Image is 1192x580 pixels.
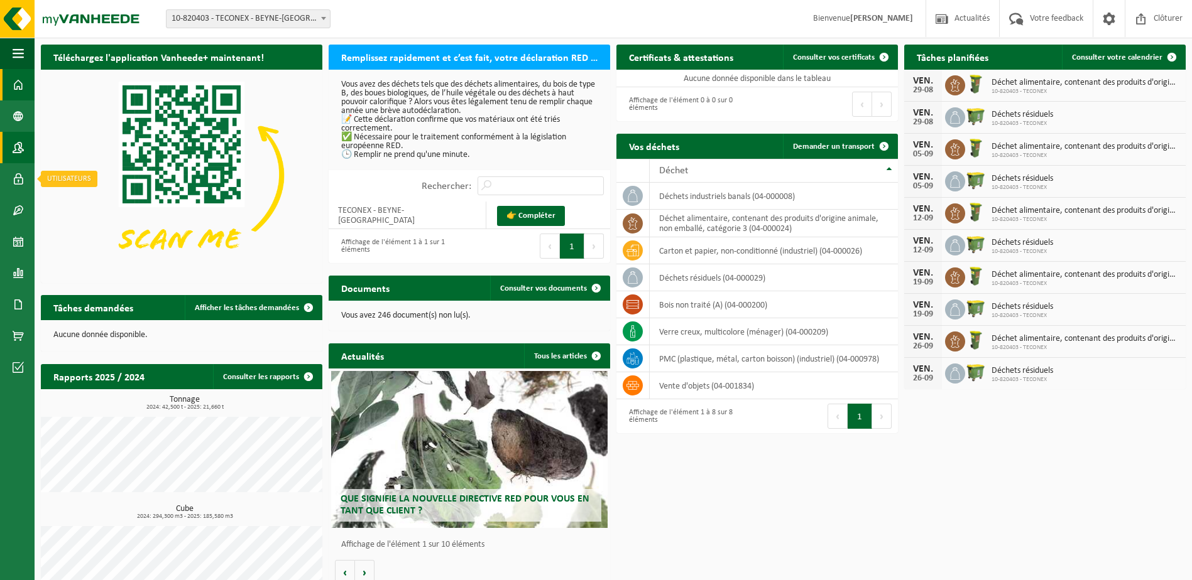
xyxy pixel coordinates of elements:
div: 29-08 [910,86,936,95]
div: 19-09 [910,310,936,319]
span: 10-820403 - TECONEX - BEYNE-HEUSAY [167,10,330,28]
span: Déchets résiduels [992,110,1053,120]
td: PMC (plastique, métal, carton boisson) (industriel) (04-000978) [650,345,898,372]
a: Consulter vos certificats [783,45,897,70]
button: Next [872,92,892,117]
h2: Tâches planifiées [904,45,1001,69]
div: Affichage de l'élément 1 à 8 sur 8 éléments [623,402,751,430]
h2: Remplissez rapidement et c’est fait, votre déclaration RED pour 2025 [329,45,610,69]
img: WB-1100-HPE-GN-50 [965,234,987,255]
img: WB-0060-HPE-GN-50 [965,73,987,95]
h2: Vos déchets [616,134,692,158]
td: déchet alimentaire, contenant des produits d'origine animale, non emballé, catégorie 3 (04-000024) [650,210,898,237]
div: VEN. [910,332,936,342]
span: Déchet alimentaire, contenant des produits d'origine animale, non emballé, catég... [992,334,1179,344]
h2: Documents [329,276,402,300]
div: Affichage de l'élément 1 à 1 sur 1 éléments [335,232,463,260]
div: 12-09 [910,246,936,255]
p: Aucune donnée disponible. [53,331,310,340]
td: Aucune donnée disponible dans le tableau [616,70,898,87]
button: Next [584,234,604,259]
a: Consulter votre calendrier [1062,45,1184,70]
span: 10-820403 - TECONEX [992,216,1179,223]
td: déchets industriels banals (04-000008) [650,183,898,210]
span: Afficher les tâches demandées [195,304,299,312]
h3: Cube [47,505,322,520]
strong: [PERSON_NAME] [850,14,913,23]
img: WB-1100-HPE-GN-50 [965,362,987,383]
td: vente d'objets (04-001834) [650,372,898,399]
a: Consulter vos documents [490,276,609,301]
button: Previous [540,234,560,259]
span: 2024: 294,300 m3 - 2025: 185,580 m3 [47,513,322,520]
span: 10-820403 - TECONEX [992,88,1179,95]
span: 10-820403 - TECONEX [992,280,1179,287]
img: WB-0060-HPE-GN-50 [965,266,987,287]
span: 10-820403 - TECONEX [992,152,1179,159]
td: TECONEX - BEYNE-[GEOGRAPHIC_DATA] [329,201,486,229]
a: Afficher les tâches demandées [185,295,321,320]
span: Demander un transport [793,142,875,151]
span: Déchet alimentaire, contenant des produits d'origine animale, non emballé, catég... [992,78,1179,88]
div: 12-09 [910,214,936,223]
img: WB-0060-HPE-GN-50 [965,201,987,223]
span: 2024: 42,500 t - 2025: 21,660 t [47,404,322,411]
td: verre creux, multicolore (ménager) (04-000209) [650,318,898,345]
h2: Actualités [329,343,396,368]
img: WB-1100-HPE-GN-50 [965,105,987,127]
span: Déchets résiduels [992,366,1053,376]
span: Déchets résiduels [992,238,1053,248]
td: bois non traité (A) (04-000200) [650,291,898,318]
button: 1 [560,234,584,259]
img: WB-0060-HPE-GN-50 [965,137,987,159]
div: 26-09 [910,374,936,383]
span: Consulter votre calendrier [1072,53,1162,62]
button: Previous [828,404,848,429]
span: Déchets résiduels [992,174,1053,184]
img: WB-1100-HPE-GN-50 [965,298,987,319]
a: Tous les articles [524,343,609,368]
span: 10-820403 - TECONEX - BEYNE-HEUSAY [166,9,331,28]
span: Déchet alimentaire, contenant des produits d'origine animale, non emballé, catég... [992,206,1179,216]
div: VEN. [910,364,936,374]
span: 10-820403 - TECONEX [992,312,1053,320]
label: Rechercher: [422,181,471,191]
h2: Téléchargez l'application Vanheede+ maintenant! [41,45,276,69]
div: Affichage de l'élément 0 à 0 sur 0 éléments [623,90,751,118]
span: 10-820403 - TECONEX [992,248,1053,255]
div: VEN. [910,236,936,246]
div: 26-09 [910,342,936,351]
a: Demander un transport [783,134,897,159]
span: 10-820403 - TECONEX [992,120,1053,127]
div: VEN. [910,268,936,278]
span: 10-820403 - TECONEX [992,184,1053,191]
span: Déchet alimentaire, contenant des produits d'origine animale, non emballé, catég... [992,270,1179,280]
button: 1 [848,404,872,429]
h2: Rapports 2025 / 2024 [41,364,157,389]
h3: Tonnage [47,395,322,411]
a: 👉 Compléter [497,206,565,226]
span: 10-820403 - TECONEX [992,376,1053,384]
p: Affichage de l'élément 1 sur 10 éléments [341,540,604,549]
span: Déchet alimentaire, contenant des produits d'origine animale, non emballé, catég... [992,142,1179,152]
div: 05-09 [910,182,936,191]
button: Next [872,404,892,429]
div: VEN. [910,108,936,118]
img: WB-1100-HPE-GN-50 [965,169,987,191]
span: Déchets résiduels [992,302,1053,312]
img: Download de VHEPlus App [41,70,322,281]
div: VEN. [910,204,936,214]
td: déchets résiduels (04-000029) [650,264,898,291]
span: 10-820403 - TECONEX [992,344,1179,352]
h2: Certificats & attestations [616,45,746,69]
div: VEN. [910,76,936,86]
span: Consulter vos documents [500,284,587,293]
a: Consulter les rapports [213,364,321,389]
div: VEN. [910,300,936,310]
td: carton et papier, non-conditionné (industriel) (04-000026) [650,237,898,264]
p: Vous avez 246 document(s) non lu(s). [341,311,598,320]
a: Que signifie la nouvelle directive RED pour vous en tant que client ? [331,371,607,528]
div: VEN. [910,172,936,182]
div: 19-09 [910,278,936,287]
span: Que signifie la nouvelle directive RED pour vous en tant que client ? [341,494,589,516]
